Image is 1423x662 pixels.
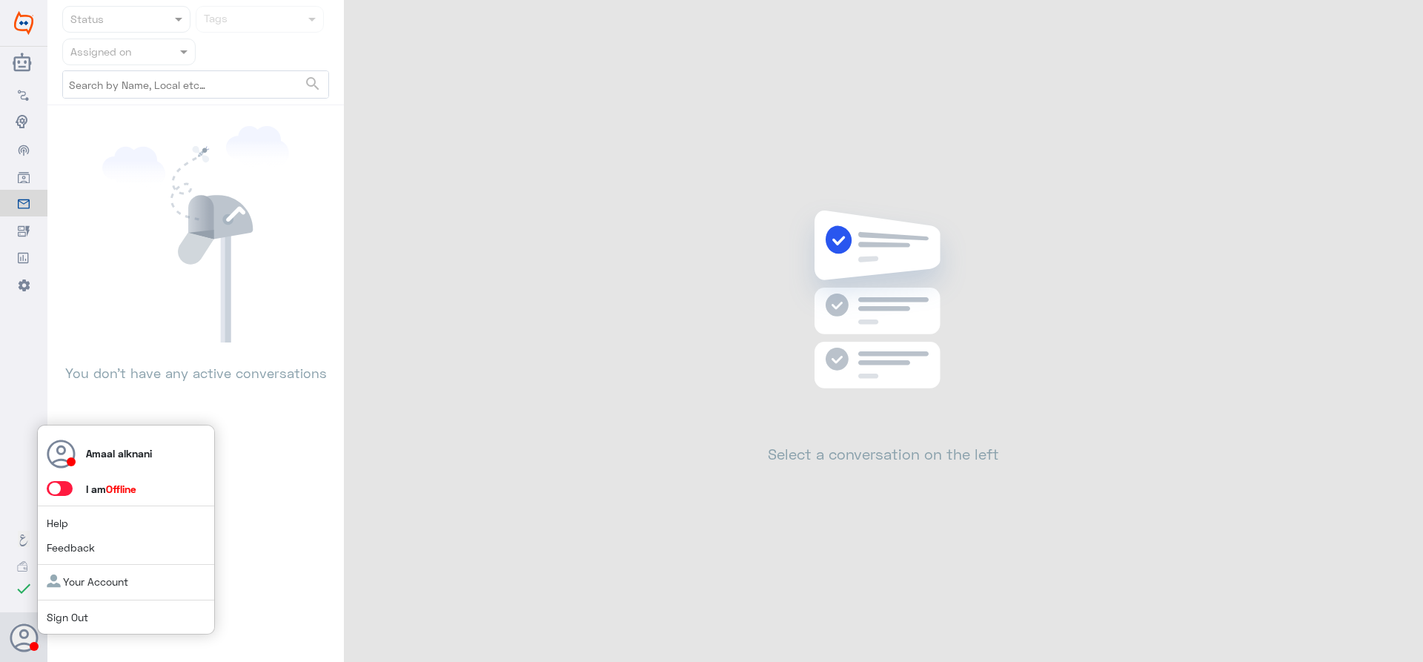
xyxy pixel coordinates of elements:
[63,71,328,98] input: Search by Name, Local etc…
[47,575,128,588] a: Your Account
[768,445,999,463] h2: Select a conversation on the left
[304,75,322,93] span: search
[15,580,33,598] i: check
[106,483,136,495] span: Offline
[47,611,88,623] a: Sign Out
[47,517,68,529] a: Help
[304,72,322,96] button: search
[10,623,38,652] button: Avatar
[14,11,33,35] img: Widebot Logo
[62,342,329,383] p: You don’t have any active conversations
[86,446,152,461] p: Amaal alknani
[47,541,95,554] a: Feedback
[86,483,136,495] span: I am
